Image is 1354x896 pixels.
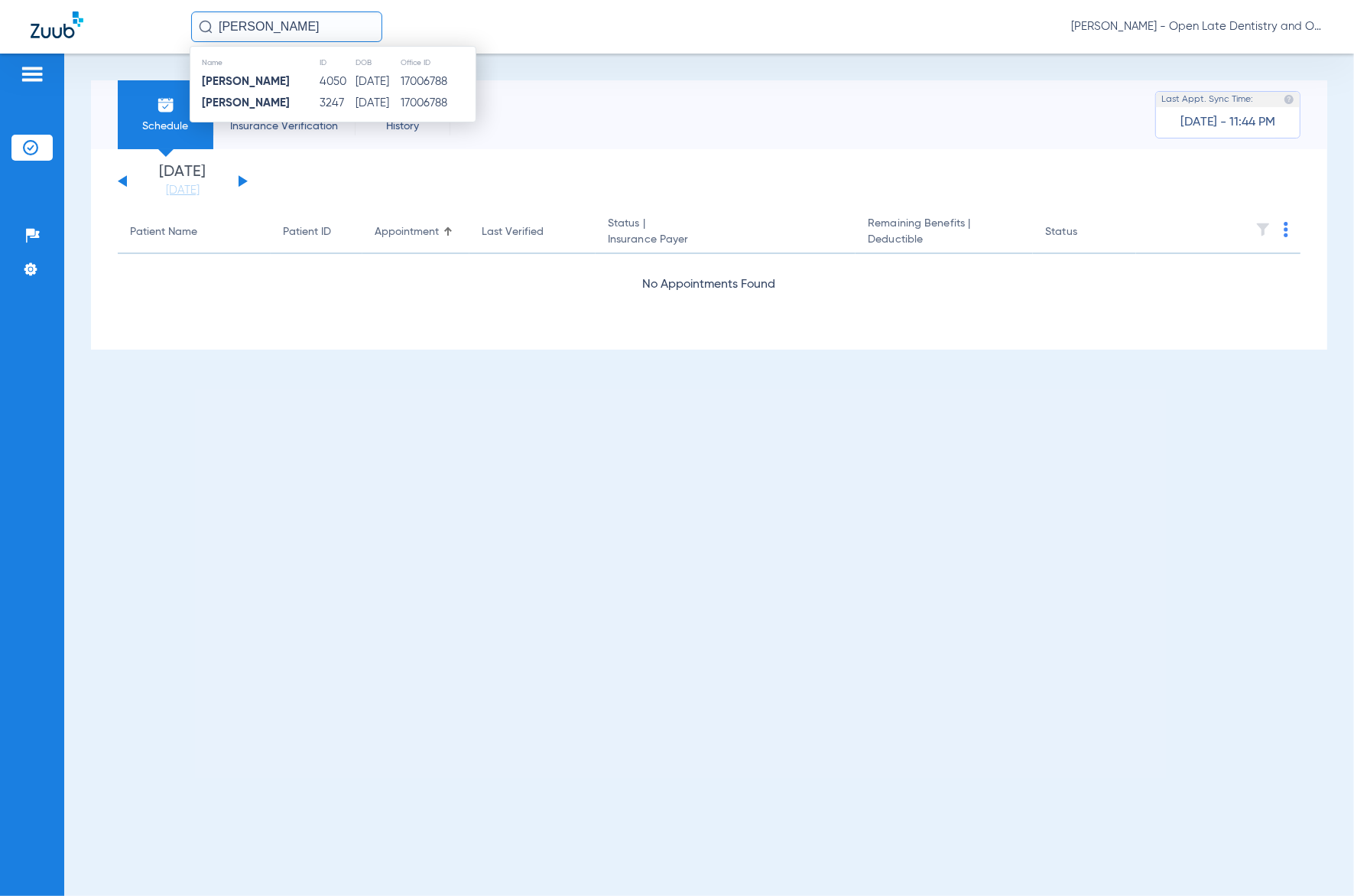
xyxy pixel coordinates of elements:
[400,54,476,71] th: Office ID
[400,93,476,114] td: 17006788
[319,54,355,71] th: ID
[319,93,355,114] td: 3247
[1071,19,1323,34] span: [PERSON_NAME] - Open Late Dentistry and Orthodontics
[355,54,400,71] th: DOB
[202,97,290,109] strong: [PERSON_NAME]
[130,224,197,240] div: Patient Name
[130,224,258,240] div: Patient Name
[283,224,350,240] div: Patient ID
[118,275,1300,295] div: No Appointments Found
[190,54,319,71] th: Name
[157,96,175,114] img: Schedule
[137,165,229,198] li: [DATE]
[868,232,1021,248] span: Deductible
[129,119,202,134] span: Schedule
[596,211,856,254] th: Status |
[1278,823,1354,896] iframe: Chat Widget
[202,76,290,87] strong: [PERSON_NAME]
[1255,222,1271,237] img: filter.svg
[355,71,400,93] td: [DATE]
[1284,222,1288,237] img: group-dot-blue.svg
[1284,94,1294,105] img: last sync help info
[375,224,439,240] div: Appointment
[375,224,457,240] div: Appointment
[1033,211,1136,254] th: Status
[199,20,213,34] img: Search Icon
[856,211,1033,254] th: Remaining Benefits |
[137,183,229,198] a: [DATE]
[366,119,439,134] span: History
[1180,115,1275,130] span: [DATE] - 11:44 PM
[191,11,382,42] input: Search for patients
[31,11,83,38] img: Zuub Logo
[283,224,331,240] div: Patient ID
[319,71,355,93] td: 4050
[482,224,544,240] div: Last Verified
[20,65,44,83] img: hamburger-icon
[225,119,343,134] span: Insurance Verification
[355,93,400,114] td: [DATE]
[608,232,843,248] span: Insurance Payer
[400,71,476,93] td: 17006788
[1161,92,1253,107] span: Last Appt. Sync Time:
[482,224,583,240] div: Last Verified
